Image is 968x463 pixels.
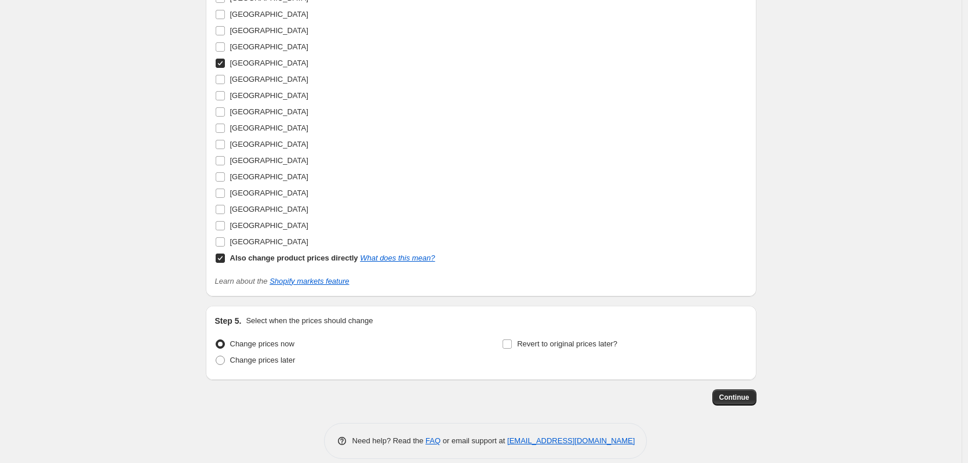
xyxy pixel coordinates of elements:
span: [GEOGRAPHIC_DATA] [230,140,308,149]
span: Continue [719,393,749,402]
span: or email support at [441,436,507,445]
span: [GEOGRAPHIC_DATA] [230,91,308,100]
b: Also change product prices directly [230,254,358,262]
span: [GEOGRAPHIC_DATA] [230,237,308,246]
span: Change prices later [230,356,296,364]
span: Change prices now [230,339,294,348]
span: [GEOGRAPHIC_DATA] [230,189,308,197]
span: [GEOGRAPHIC_DATA] [230,221,308,230]
i: Learn about the [215,277,350,285]
h2: Step 5. [215,315,242,327]
a: What does this mean? [360,254,435,262]
a: [EMAIL_ADDRESS][DOMAIN_NAME] [507,436,635,445]
span: [GEOGRAPHIC_DATA] [230,156,308,165]
span: [GEOGRAPHIC_DATA] [230,172,308,181]
span: [GEOGRAPHIC_DATA] [230,205,308,214]
a: FAQ [425,436,441,445]
button: Continue [712,389,756,406]
span: [GEOGRAPHIC_DATA] [230,59,308,67]
span: [GEOGRAPHIC_DATA] [230,42,308,51]
span: [GEOGRAPHIC_DATA] [230,10,308,19]
span: Revert to original prices later? [517,339,617,348]
span: [GEOGRAPHIC_DATA] [230,75,308,84]
span: [GEOGRAPHIC_DATA] [230,26,308,35]
span: Need help? Read the [352,436,426,445]
a: Shopify markets feature [270,277,349,285]
span: [GEOGRAPHIC_DATA] [230,107,308,116]
p: Select when the prices should change [246,315,373,327]
span: [GEOGRAPHIC_DATA] [230,124,308,132]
